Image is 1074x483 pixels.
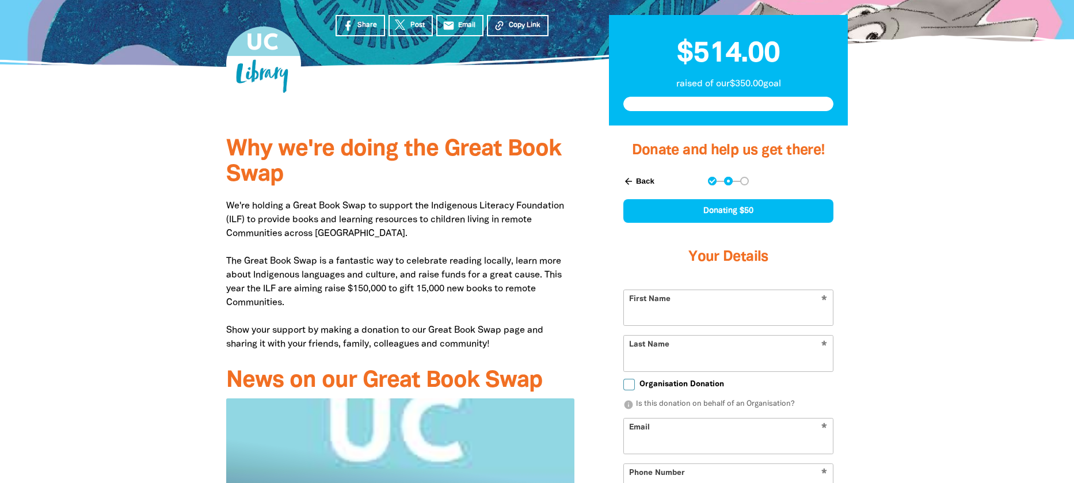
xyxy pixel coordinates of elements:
input: Organisation Donation [623,379,635,390]
div: Donating $50 [623,199,833,223]
p: We're holding a Great Book Swap to support the Indigenous Literacy Foundation (ILF) to provide bo... [226,199,574,351]
span: Post [410,20,425,31]
span: Why we're doing the Great Book Swap [226,139,561,185]
button: Navigate to step 3 of 3 to enter your payment details [740,177,749,185]
h3: News on our Great Book Swap [226,368,574,394]
button: Copy Link [487,15,549,36]
span: Organisation Donation [639,379,724,390]
p: raised of our $350.00 goal [623,77,833,91]
span: Share [357,20,377,31]
i: email [443,20,455,32]
a: Post [389,15,433,36]
i: Required [821,469,827,480]
p: Is this donation on behalf of an Organisation? [623,399,833,410]
i: info [623,400,634,410]
span: Donate and help us get there! [632,144,825,157]
span: $514.00 [677,41,779,67]
i: arrow_back [623,176,634,187]
button: Back [619,172,659,191]
a: emailEmail [436,15,483,36]
a: Share [336,15,385,36]
h3: Your Details [623,234,833,280]
button: Navigate to step 2 of 3 to enter your details [724,177,733,185]
button: Navigate to step 1 of 3 to enter your donation amount [708,177,717,185]
span: Email [458,20,475,31]
span: Copy Link [509,20,540,31]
